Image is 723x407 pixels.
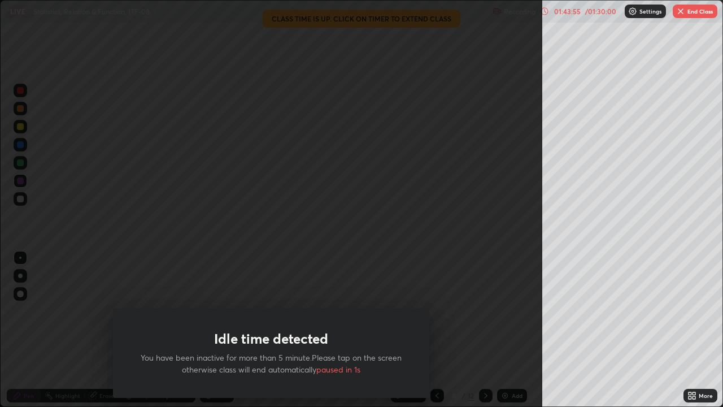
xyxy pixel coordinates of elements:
span: paused in 1s [316,364,360,375]
img: end-class-cross [676,7,685,16]
div: 01:43:55 [551,8,583,15]
div: / 01:30:00 [583,8,618,15]
img: class-settings-icons [628,7,637,16]
p: You have been inactive for more than 5 minute.Please tap on the screen otherwise class will end a... [140,352,402,375]
button: End Class [673,5,717,18]
h1: Idle time detected [214,331,328,347]
p: Settings [639,8,661,14]
div: More [699,393,713,399]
